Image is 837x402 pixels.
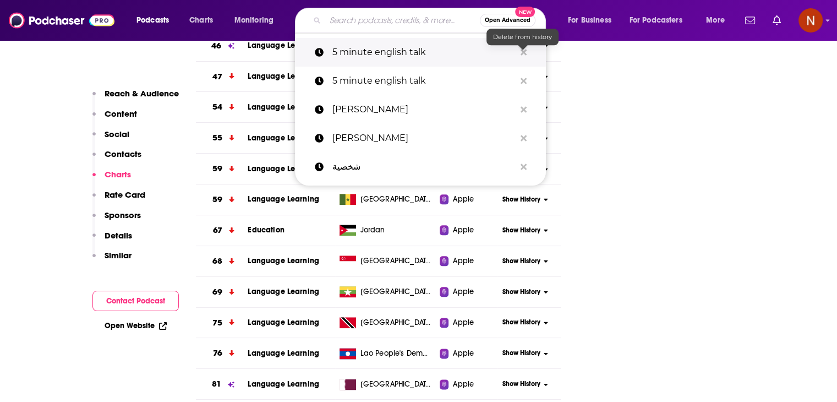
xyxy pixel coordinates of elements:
span: Apple [453,225,474,236]
a: Open Website [105,321,167,330]
a: Language Learning [248,349,319,358]
span: Show History [502,318,540,327]
a: 68 [196,246,248,276]
a: Language Learning [248,133,319,143]
span: Charts [189,13,213,28]
a: شخصية [295,153,546,181]
h3: 46 [211,40,221,52]
button: open menu [698,12,738,29]
button: Details [92,230,132,251]
a: 76 [196,338,248,368]
h3: 69 [212,286,222,298]
a: Education [248,225,284,235]
a: 81 [196,369,248,399]
p: 5 minute english talk [332,38,515,67]
button: Rate Card [92,189,145,210]
h3: 68 [212,255,222,268]
a: Apple [440,286,497,297]
button: Show History [497,226,552,235]
a: 75 [196,308,248,338]
span: Logged in as AdelNBM [798,8,823,32]
span: Apple [453,348,474,359]
a: Language Learning [248,102,319,112]
a: Apple [440,348,497,359]
p: Similar [105,250,132,260]
span: Singapore [360,256,432,267]
a: Apple [440,256,497,267]
a: Apple [440,225,497,236]
a: 46 [196,31,248,61]
a: Apple [440,379,497,390]
button: Social [92,129,129,149]
a: Language Learning [248,164,319,173]
span: Apple [453,379,474,390]
h3: 81 [212,378,221,390]
a: [PERSON_NAME] [295,95,546,124]
a: Language Learning [248,287,319,296]
h3: 47 [212,70,222,83]
p: Social [105,129,129,139]
span: Lao People's Democratic Republic [360,348,432,359]
span: For Business [568,13,611,28]
button: Contact Podcast [92,291,179,311]
span: Podcasts [136,13,169,28]
a: Show notifications dropdown [768,11,785,30]
span: Open Advanced [485,18,530,23]
span: Show History [502,379,540,389]
h3: 76 [213,347,222,360]
span: Apple [453,286,474,297]
p: شخصية [332,153,515,181]
button: Show History [497,257,552,266]
button: open menu [227,12,288,29]
button: Sponsors [92,210,141,230]
h3: 75 [212,317,222,329]
button: Charts [92,169,131,189]
h3: 59 [212,162,222,175]
span: Language Learning [248,318,319,327]
a: Show notifications dropdown [741,11,759,30]
div: Delete from history [486,29,559,45]
a: Language Learning [248,72,319,81]
a: 59 [196,154,248,184]
span: For Podcasters [630,13,682,28]
button: Show profile menu [798,8,823,32]
button: Content [92,108,137,129]
p: Sponsors [105,210,141,220]
h3: 54 [212,101,222,113]
div: Search podcasts, credits, & more... [305,8,556,33]
a: [GEOGRAPHIC_DATA] [335,256,440,267]
a: Language Learning [248,194,319,204]
h3: 67 [213,224,222,237]
p: Details [105,230,132,241]
span: Show History [502,349,540,358]
button: Show History [497,349,552,358]
a: Podchaser - Follow, Share and Rate Podcasts [9,10,114,31]
span: Senegal [360,194,432,205]
span: Show History [502,257,540,266]
span: More [706,13,725,28]
p: Reach & Audience [105,88,179,99]
a: 54 [196,92,248,122]
a: Language Learning [248,256,319,265]
h3: 59 [212,193,222,206]
button: open menu [622,12,698,29]
span: Jordan [360,225,385,236]
p: Charts [105,169,131,180]
a: Apple [440,194,497,205]
a: Language Learning [248,41,319,50]
button: open menu [560,12,625,29]
span: Show History [502,287,540,297]
p: Content [105,108,137,119]
button: Show History [497,287,552,297]
p: dom tak [332,95,515,124]
span: Apple [453,317,474,328]
span: New [515,7,535,17]
span: Language Learning [248,379,319,389]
